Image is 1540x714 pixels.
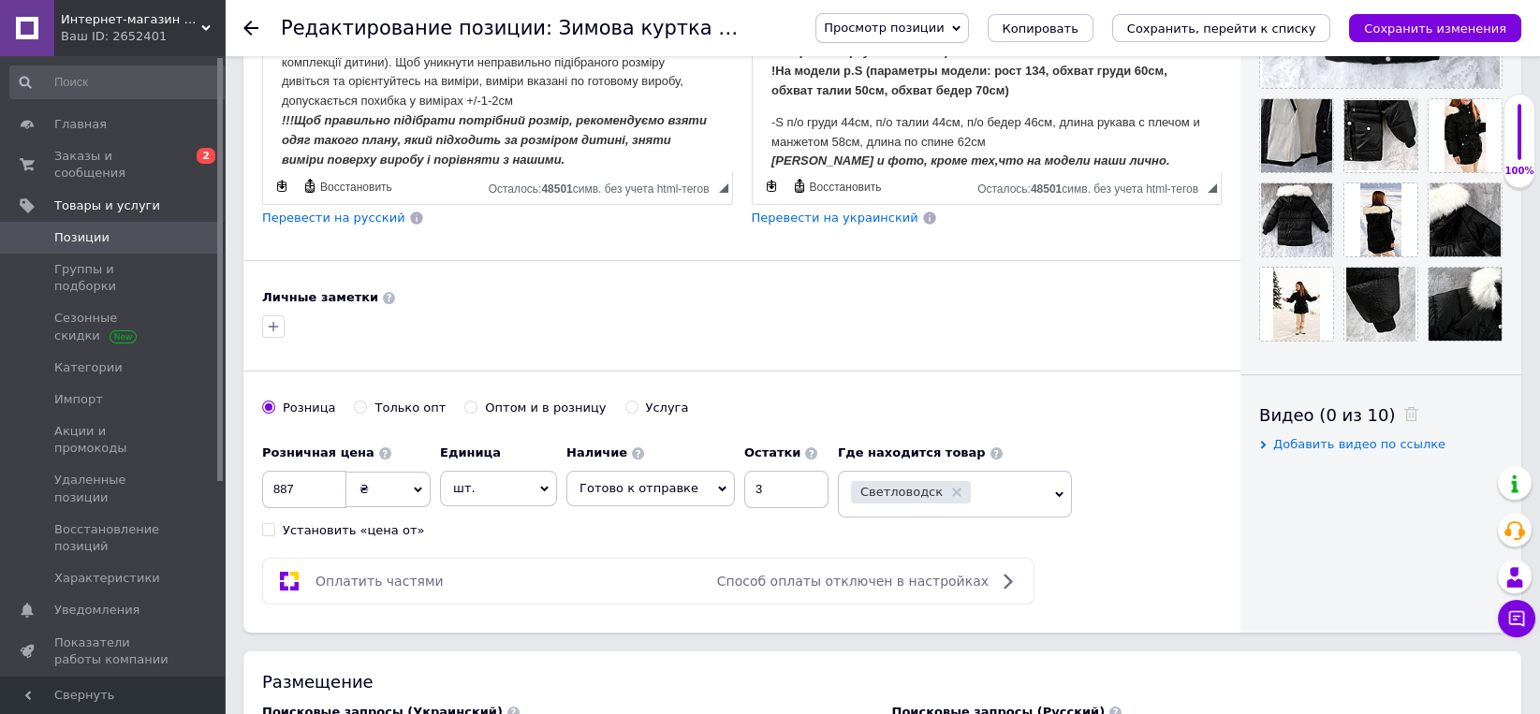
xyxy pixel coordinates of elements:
[54,423,173,457] span: Акции и промокоды
[1127,22,1316,36] i: Сохранить, перейти к списку
[1349,14,1521,42] button: Сохранить изменения
[54,229,110,246] span: Позиции
[1273,437,1445,451] span: Добавить видео по ссылке
[54,116,107,133] span: Главная
[271,176,292,197] a: Сделать резервную копию сейчас
[19,98,349,112] strong: В наявності розмір по бірці S (орієнтовно на зріст 134,
[1364,22,1506,36] i: Сохранить изменения
[1504,165,1534,178] div: 100%
[262,211,405,225] span: Перевести на русский
[283,522,424,539] div: Установить «цена от»
[752,211,918,225] span: Перевести на украинский
[315,574,444,589] span: Оплатить частями
[359,482,369,496] span: ₴
[54,310,173,343] span: Сезонные скидки
[54,359,123,376] span: Категории
[197,148,215,164] span: 2
[54,391,103,408] span: Импорт
[19,126,415,160] strong: !На модели р.S (параметры модели: рост 134, обхват груди 60см, обхват талии 50см, обхват бедер 70см)
[717,574,989,589] span: Способ оплаты отключен в настройках
[719,183,728,193] span: Перетащите для изменения размера
[440,445,501,459] b: Единица
[1259,405,1395,425] span: Видео (0 из 10)
[824,21,944,35] span: Просмотр позиции
[262,471,346,508] input: 0
[1503,94,1535,188] div: 100% Качество заполнения
[283,400,335,416] div: Розница
[54,148,173,182] span: Заказы и сообщения
[54,472,173,505] span: Удаленные позиции
[54,261,173,295] span: Группы и подборки
[566,445,627,459] b: Наличие
[541,182,572,196] span: 48501
[19,176,444,229] strong: !!!Щоб правильно підібрати потрібний розмір, рекомендуємо взяти одяг такого плану, який підходить...
[485,400,606,416] div: Оптом и в розницу
[54,521,173,555] span: Восстановление позиций
[761,176,782,197] a: Сделать резервную копию сейчас
[646,400,689,416] div: Услуга
[1112,14,1331,42] button: Сохранить, перейти к списку
[838,445,986,459] b: Где находится товар
[54,634,173,668] span: Показатели работы компании
[860,486,943,498] span: Cветловодск
[61,28,225,45] div: Ваш ID: 2652401
[262,290,378,304] b: Личные заметки
[1031,182,1062,196] span: 48501
[61,11,201,28] span: Интернет-магазин обуви, одежды и аксессуаров "HypeStore"
[744,445,801,459] b: Остатки
[243,21,258,36] div: Вернуться назад
[1003,22,1078,36] span: Копировать
[440,471,557,506] span: шт.
[807,180,882,196] span: Восстановить
[19,216,417,230] strong: [PERSON_NAME] и фото, кроме тех,что на модели наши лично.
[744,471,829,508] input: -
[977,178,1208,196] div: Подсчет символов
[789,176,885,197] a: Восстановить
[281,17,1401,39] h1: Редактирование позиции: Зимова куртка для дівчинки, р.S,M, орієнтов.на зріст 134,140, див.заміри ...
[579,481,698,495] span: Готово к отправке
[262,445,374,459] b: Розничная цена
[54,197,160,214] span: Товары и услуги
[489,178,719,196] div: Подсчет символов
[374,400,446,416] div: Только опт
[19,176,450,234] p: -S п/о груди 44см, п/о талии 44см, п/о бедер 46см, длина рукава с плечом и манжетом 58см, длина п...
[988,14,1093,42] button: Копировать
[1498,600,1535,637] button: Чат с покупателем
[262,670,1503,693] div: Размещение
[9,66,233,99] input: Поиск
[54,570,160,587] span: Характеристики
[19,68,447,122] strong: !!!Чтобы правильно подобрать нужный размер, рекомендуем взять одежду такого плана, которая подход...
[1208,183,1217,193] span: Перетащите для изменения размера
[300,176,395,197] a: Восстановить
[54,602,139,619] span: Уведомления
[317,180,392,196] span: Восстановить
